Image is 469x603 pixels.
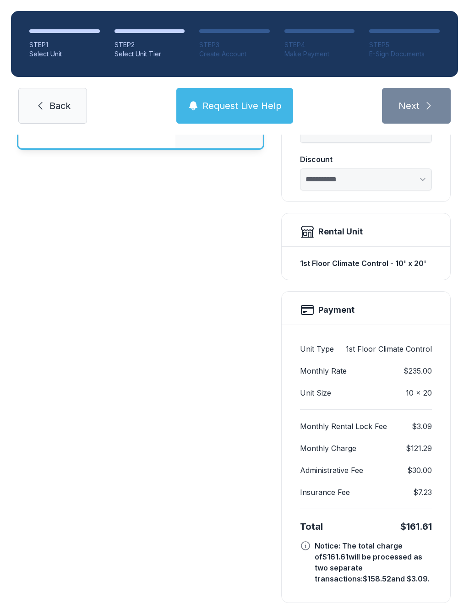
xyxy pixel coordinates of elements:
[300,168,432,190] select: Discount
[29,40,100,49] div: STEP 1
[300,387,331,398] dt: Unit Size
[29,49,100,59] div: Select Unit
[369,40,440,49] div: STEP 5
[404,365,432,376] dd: $235.00
[202,99,282,112] span: Request Live Help
[49,99,71,112] span: Back
[318,304,354,316] h2: Payment
[300,421,387,432] dt: Monthly Rental Lock Fee
[398,99,420,112] span: Next
[315,540,432,584] div: Notice: The total charge of $161.61 will be processed as two separate transactions: $158.52 and $...
[300,365,347,376] dt: Monthly Rate
[407,465,432,476] dd: $30.00
[115,40,185,49] div: STEP 2
[300,154,432,165] div: Discount
[300,487,350,498] dt: Insurance Fee
[412,421,432,432] dd: $3.09
[284,49,355,59] div: Make Payment
[300,443,356,454] dt: Monthly Charge
[300,465,363,476] dt: Administrative Fee
[369,49,440,59] div: E-Sign Documents
[300,520,323,533] div: Total
[284,40,355,49] div: STEP 4
[300,343,334,354] dt: Unit Type
[199,49,270,59] div: Create Account
[406,387,432,398] dd: 10 x 20
[413,487,432,498] dd: $7.23
[300,254,432,272] div: 1st Floor Climate Control - 10' x 20'
[199,40,270,49] div: STEP 3
[400,520,432,533] div: $161.61
[346,343,432,354] dd: 1st Floor Climate Control
[318,225,363,238] div: Rental Unit
[115,49,185,59] div: Select Unit Tier
[406,443,432,454] dd: $121.29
